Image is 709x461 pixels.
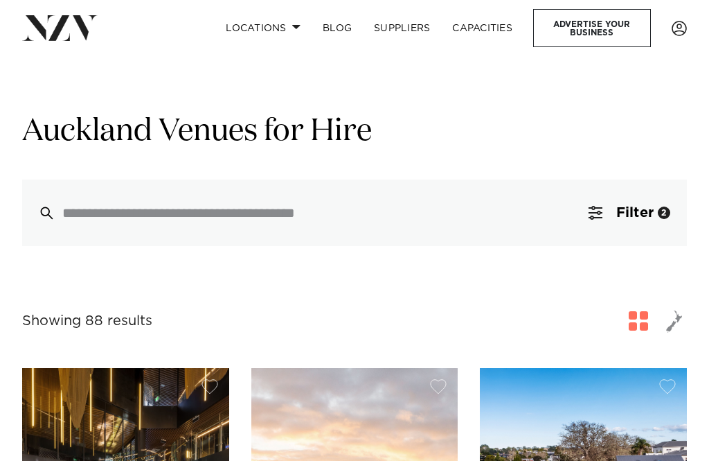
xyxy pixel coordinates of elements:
[616,206,654,220] span: Filter
[22,311,152,332] div: Showing 88 results
[312,13,363,43] a: BLOG
[363,13,441,43] a: SUPPLIERS
[22,112,687,152] h1: Auckland Venues for Hire
[22,15,98,40] img: nzv-logo.png
[441,13,523,43] a: Capacities
[215,13,312,43] a: Locations
[533,9,651,47] a: Advertise your business
[572,180,687,246] button: Filter2
[658,207,670,219] div: 2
